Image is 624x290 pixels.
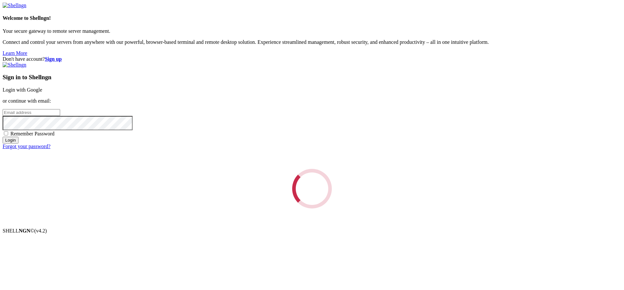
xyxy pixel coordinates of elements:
div: Loading... [287,164,336,213]
a: Learn More [3,50,27,56]
img: Shellngn [3,3,26,8]
span: Remember Password [10,131,55,136]
span: 4.2.0 [34,228,47,233]
b: NGN [19,228,31,233]
h4: Welcome to Shellngn! [3,15,621,21]
input: Login [3,137,19,144]
p: Your secure gateway to remote server management. [3,28,621,34]
p: Connect and control your servers from anywhere with our powerful, browser-based terminal and remo... [3,39,621,45]
h3: Sign in to Shellngn [3,74,621,81]
a: Forgot your password? [3,144,50,149]
input: Remember Password [4,131,8,135]
img: Shellngn [3,62,26,68]
p: or continue with email: [3,98,621,104]
a: Login with Google [3,87,42,93]
span: SHELL © [3,228,47,233]
a: Sign up [45,56,62,62]
input: Email address [3,109,60,116]
div: Don't have account? [3,56,621,62]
